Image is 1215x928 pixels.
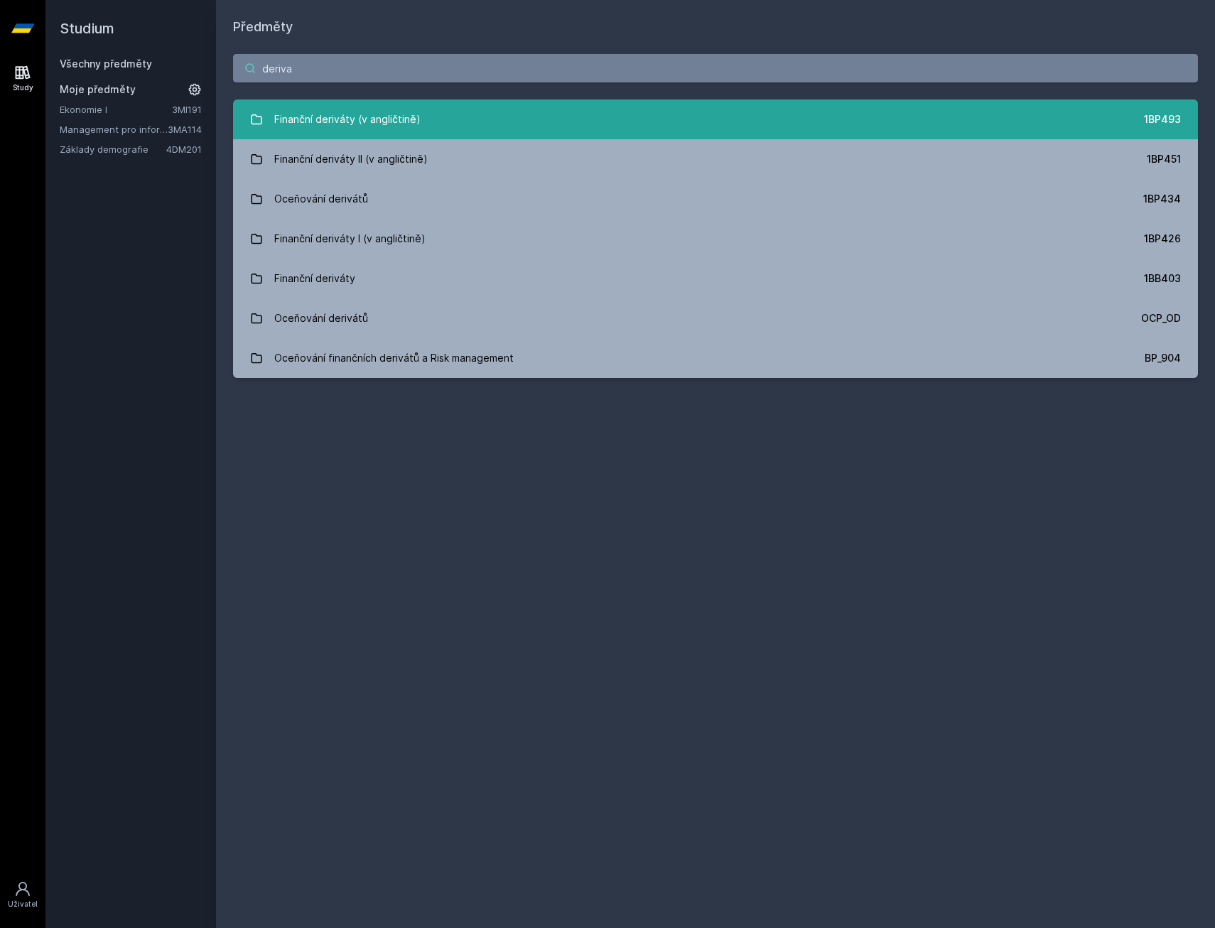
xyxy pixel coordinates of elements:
div: 1BP426 [1144,232,1181,246]
a: 3MI191 [172,104,202,115]
div: Finanční deriváty I (v angličtině) [274,225,426,253]
div: Oceňování derivátů [274,304,368,333]
div: 1BP493 [1144,112,1181,126]
div: 1BP434 [1143,192,1181,206]
a: Study [3,57,43,100]
a: Finanční deriváty 1BB403 [233,259,1198,298]
h1: Předměty [233,17,1198,37]
a: Ekonomie I [60,102,172,117]
a: Oceňování derivátů OCP_OD [233,298,1198,338]
a: 4DM201 [166,144,202,155]
div: Finanční deriváty (v angličtině) [274,105,421,134]
div: Uživatel [8,899,38,910]
div: Oceňování finančních derivátů a Risk management [274,344,514,372]
a: Finanční deriváty (v angličtině) 1BP493 [233,99,1198,139]
div: OCP_OD [1141,311,1181,325]
div: BP_904 [1145,351,1181,365]
div: Oceňování derivátů [274,185,368,213]
a: Oceňování finančních derivátů a Risk management BP_904 [233,338,1198,378]
a: Finanční deriváty II (v angličtině) 1BP451 [233,139,1198,179]
a: Oceňování derivátů 1BP434 [233,179,1198,219]
a: Základy demografie [60,142,166,156]
div: Finanční deriváty II (v angličtině) [274,145,428,173]
a: Uživatel [3,873,43,917]
div: 1BB403 [1144,271,1181,286]
a: Finanční deriváty I (v angličtině) 1BP426 [233,219,1198,259]
a: Management pro informatiky a statistiky [60,122,168,136]
a: Všechny předměty [60,58,152,70]
div: 1BP451 [1147,152,1181,166]
div: Study [13,82,33,93]
a: 3MA114 [168,124,202,135]
div: Finanční deriváty [274,264,355,293]
input: Název nebo ident předmětu… [233,54,1198,82]
span: Moje předměty [60,82,136,97]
